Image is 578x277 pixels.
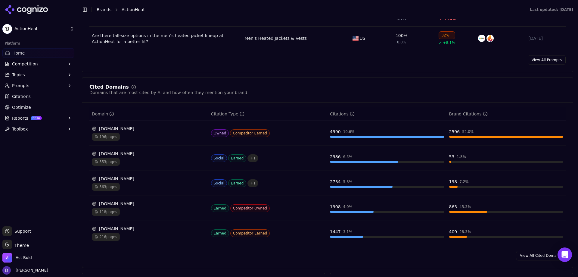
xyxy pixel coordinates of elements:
span: Owned [211,129,229,137]
div: [DOMAIN_NAME] [92,201,206,207]
div: 2596 [449,129,460,135]
div: 2986 [330,154,341,160]
span: Optimize [12,104,31,110]
div: Brand Citations [449,111,488,117]
button: Prompts [2,81,74,90]
button: Toolbox [2,124,74,134]
span: Earned [228,154,246,162]
div: Citations [330,111,355,117]
span: US [360,35,365,41]
span: Theme [12,243,29,248]
div: 2734 [330,179,341,185]
div: 100% [396,33,408,39]
div: Cited Domains [89,85,129,90]
span: 216 pages [92,233,120,241]
a: Are there tall-size options in the men’s heated jacket lineup at ActionHeat for a better fit? [92,33,240,45]
button: ReportsBETA [2,113,74,123]
div: [DOMAIN_NAME] [92,126,206,132]
a: Home [2,48,74,58]
span: + 1 [247,154,258,162]
div: [DOMAIN_NAME] [92,151,206,157]
span: Earned [211,204,229,212]
span: 118 pages [92,208,120,216]
img: ActionHeat [2,24,12,34]
div: Open Intercom Messenger [558,247,572,262]
div: Platform [2,39,74,48]
span: ↗ [439,40,442,45]
span: Competitor Earned [230,129,270,137]
div: 409 [449,229,457,235]
div: 53 [449,154,455,160]
a: Optimize [2,102,74,112]
div: 7.2 % [459,179,469,184]
div: Last updated: [DATE] [530,7,573,12]
th: totalCitationCount [328,107,447,121]
div: Citation Type [211,111,244,117]
button: Open user button [2,266,48,275]
div: 1447 [330,229,341,235]
span: Competition [12,61,38,67]
button: Topics [2,70,74,80]
button: Competition [2,59,74,69]
div: 10.6 % [343,129,355,134]
div: 52.0 % [462,129,474,134]
span: 196 pages [92,133,120,141]
div: [DATE] [529,35,563,41]
img: David White [2,266,11,275]
button: Open organization switcher [2,253,32,263]
span: Reports [12,115,28,121]
a: Brands [97,7,111,12]
a: Citations [2,92,74,101]
div: [DOMAIN_NAME] [92,176,206,182]
div: 1908 [330,204,341,210]
span: Competitor Earned [230,229,270,237]
div: 45.3 % [459,204,471,209]
div: 1.8 % [457,154,466,159]
span: BETA [31,116,42,120]
span: Competitor Owned [230,204,270,212]
div: 4.0 % [343,204,353,209]
span: ActionHeat [122,7,145,13]
a: View All Cited Domains [516,251,566,260]
img: ororo [478,35,485,42]
span: 0.0% [397,40,406,45]
th: brandCitationCount [447,107,566,121]
div: Domains that are most cited by AI and how often they mention your brand [89,90,247,96]
span: Toolbox [12,126,28,132]
span: + 1 [247,179,258,187]
span: +8.1% [443,40,455,45]
span: ActionHeat [14,26,67,32]
div: 28.3 % [459,229,471,234]
span: Topics [12,72,25,78]
th: citationTypes [209,107,328,121]
a: Men's Heated Jackets & Vests [244,35,307,41]
div: [DOMAIN_NAME] [92,226,206,232]
div: 4990 [330,129,341,135]
div: 3.1 % [343,229,353,234]
span: Support [12,228,31,234]
div: 198 [449,179,457,185]
span: Home [12,50,25,56]
a: View All Prompts [528,55,566,65]
div: 6.3 % [343,154,353,159]
div: Domain [92,111,114,117]
span: 363 pages [92,183,120,191]
img: US flag [353,36,359,41]
span: Citations [12,93,31,99]
div: Data table [89,107,566,246]
div: 32% [439,31,455,39]
span: Earned [211,229,229,237]
span: Act Bold [16,255,32,260]
nav: breadcrumb [97,7,518,13]
img: thewarmingstore [486,35,494,42]
span: 353 pages [92,158,120,166]
div: 5.8 % [343,179,353,184]
th: domain [89,107,209,121]
span: Social [211,154,227,162]
span: Prompts [12,83,30,89]
span: Social [211,179,227,187]
img: Act Bold [2,253,12,263]
div: 865 [449,204,457,210]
